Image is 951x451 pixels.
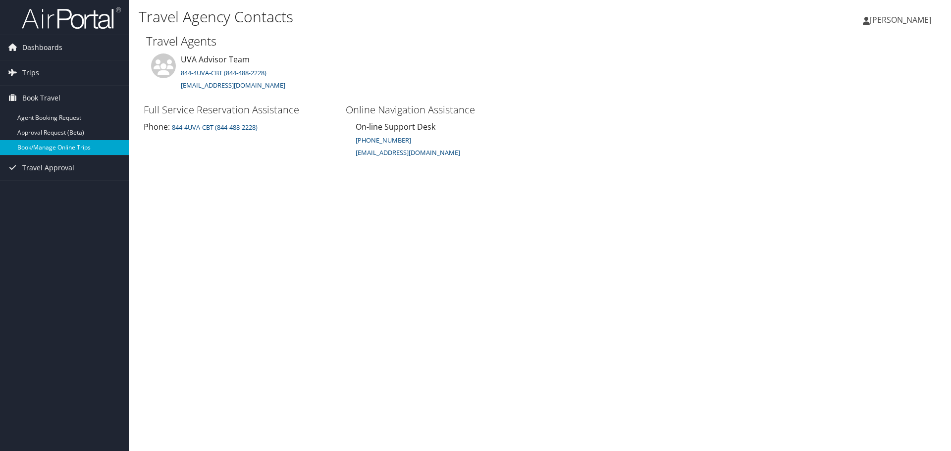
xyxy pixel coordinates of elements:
span: Trips [22,60,39,85]
a: [EMAIL_ADDRESS][DOMAIN_NAME] [356,147,460,157]
a: 844-4UVA-CBT (844-488-2228) [181,68,266,77]
span: UVA Advisor Team [181,54,250,65]
h2: Travel Agents [146,33,934,50]
h1: Travel Agency Contacts [139,6,674,27]
a: [PERSON_NAME] [863,5,941,35]
a: [EMAIL_ADDRESS][DOMAIN_NAME] [181,81,285,90]
small: 844-4UVA-CBT (844-488-2228) [172,123,258,132]
span: On-line Support Desk [356,121,435,132]
a: [PHONE_NUMBER] [356,136,411,145]
h3: Full Service Reservation Assistance [144,103,336,117]
h3: Online Navigation Assistance [346,103,538,117]
div: Phone: [144,121,336,133]
span: Book Travel [22,86,60,110]
img: airportal-logo.png [22,6,121,30]
small: [EMAIL_ADDRESS][DOMAIN_NAME] [356,148,460,157]
span: [PERSON_NAME] [870,14,931,25]
span: Dashboards [22,35,62,60]
span: Travel Approval [22,155,74,180]
a: 844-4UVA-CBT (844-488-2228) [170,121,258,132]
